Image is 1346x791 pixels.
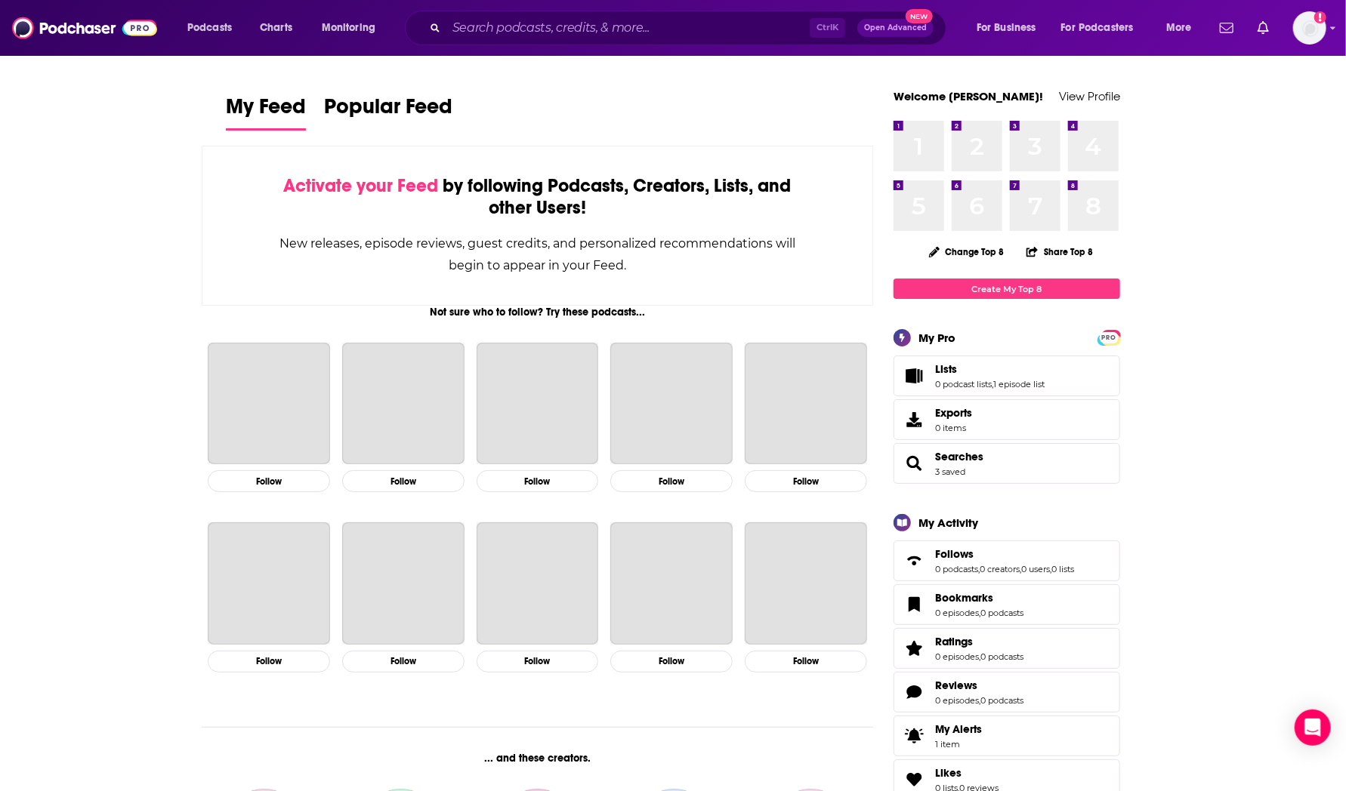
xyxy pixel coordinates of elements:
button: Follow [610,470,733,492]
a: Searches [899,453,929,474]
a: Ratings [899,638,929,659]
a: Show notifications dropdown [1252,15,1275,41]
svg: Add a profile image [1314,11,1326,23]
span: Popular Feed [324,94,452,128]
a: Lists [935,362,1045,376]
div: Not sure who to follow? Try these podcasts... [202,306,873,319]
a: Charts [250,16,301,40]
span: My Alerts [935,722,982,736]
span: Podcasts [187,17,232,38]
span: My Feed [226,94,306,128]
a: Bookmarks [935,591,1023,605]
a: View Profile [1059,89,1120,103]
span: Lists [935,362,957,376]
span: PRO [1100,332,1118,343]
button: Open AdvancedNew [857,19,934,37]
span: Open Advanced [864,24,927,32]
a: 0 creators [980,564,1020,574]
span: Exports [935,406,972,420]
a: 0 podcasts [980,695,1023,706]
button: Follow [745,651,867,673]
a: Reviews [899,682,929,703]
a: Lists [899,365,929,386]
span: New [906,9,933,23]
span: Activate your Feed [283,174,438,197]
a: 3 saved [935,466,965,477]
button: Share Top 8 [1026,237,1094,266]
a: Popular Feed [324,94,452,131]
a: 0 users [1021,564,1050,574]
div: My Activity [918,516,978,530]
div: by following Podcasts, Creators, Lists, and other Users! [278,175,797,219]
span: For Podcasters [1061,17,1134,38]
span: Reviews [935,679,977,692]
span: Ctrl K [810,18,845,38]
button: Follow [342,651,465,673]
a: Business Wars [745,522,867,645]
a: My Feed [226,94,306,131]
span: , [978,564,980,574]
span: Follows [894,540,1120,581]
span: Charts [260,17,292,38]
a: My Favorite Murder with Karen Kilgariff and Georgia Hardstark [745,343,867,465]
a: Ratings [935,635,1023,648]
div: Search podcasts, credits, & more... [419,11,961,45]
span: , [979,608,980,618]
span: , [1050,564,1051,574]
div: ... and these creators. [202,752,873,765]
a: Create My Top 8 [894,279,1120,299]
button: Follow [477,470,599,492]
a: The Joe Rogan Experience [208,343,330,465]
span: Reviews [894,672,1120,713]
span: , [979,651,980,662]
a: 0 episodes [935,695,979,706]
span: Likes [935,766,962,780]
span: Exports [899,409,929,430]
a: 1 episode list [993,379,1045,389]
button: Follow [208,651,330,673]
button: Follow [477,651,599,673]
a: Ologies with Alie Ward [342,522,465,645]
a: TED Talks Daily [610,522,733,645]
a: This American Life [342,343,465,465]
button: Show profile menu [1293,11,1326,45]
button: Follow [342,470,465,492]
img: User Profile [1293,11,1326,45]
a: 0 podcast lists [935,379,992,389]
a: My Alerts [894,716,1120,756]
span: Logged in as WE_Broadcast [1293,11,1326,45]
span: , [979,695,980,706]
a: Welcome [PERSON_NAME]! [894,89,1043,103]
a: Searches [935,450,983,463]
a: Show notifications dropdown [1214,15,1239,41]
span: Bookmarks [894,584,1120,625]
span: Searches [894,443,1120,484]
a: The Daily [610,343,733,465]
button: Change Top 8 [920,242,1014,261]
span: Ratings [894,628,1120,669]
img: Podchaser - Follow, Share and Rate Podcasts [12,14,157,42]
button: Follow [610,651,733,673]
span: More [1166,17,1192,38]
a: Freakonomics Radio [477,522,599,645]
div: Open Intercom Messenger [1295,709,1331,746]
span: Monitoring [322,17,375,38]
a: 0 lists [1051,564,1074,574]
a: Likes [935,766,999,780]
div: My Pro [918,331,955,345]
a: 0 podcasts [935,564,978,574]
span: My Alerts [899,725,929,746]
button: open menu [177,16,252,40]
a: 0 episodes [935,651,979,662]
a: Follows [899,550,929,571]
span: Ratings [935,635,973,648]
button: open menu [1051,16,1156,40]
button: Follow [745,470,867,492]
a: Follows [935,547,1074,561]
a: 0 podcasts [980,608,1023,618]
a: Radiolab [208,522,330,645]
